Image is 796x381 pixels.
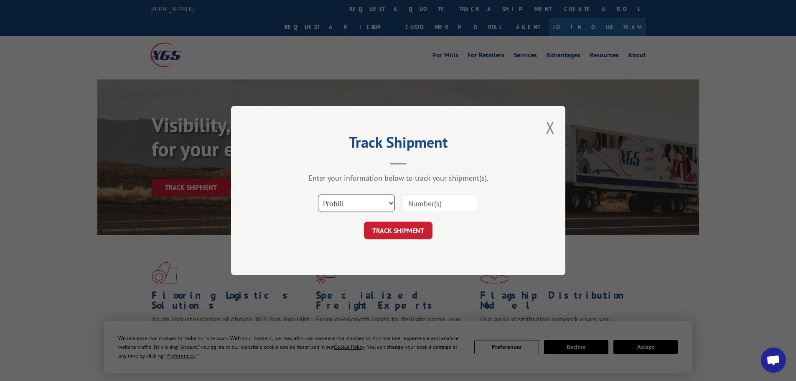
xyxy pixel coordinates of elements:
[546,116,555,138] button: Close modal
[364,222,432,239] button: TRACK SHIPMENT
[273,173,524,183] div: Enter your information below to track your shipment(s).
[761,348,786,373] div: Open chat
[273,136,524,152] h2: Track Shipment
[401,194,478,212] input: Number(s)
